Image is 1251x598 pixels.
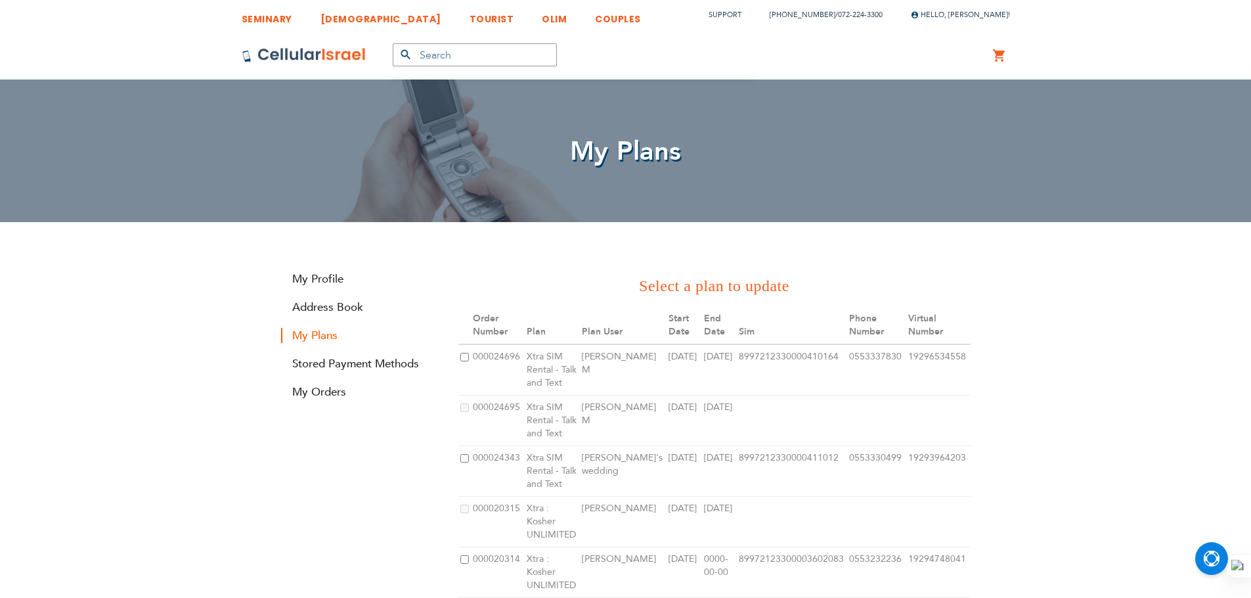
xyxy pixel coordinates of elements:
a: OLIM [542,3,567,28]
a: Address Book [281,300,439,315]
td: 8997212330000411012 [737,446,847,496]
a: Stored Payment Methods [281,356,439,371]
span: My Plans [570,133,682,170]
td: 000024343 [471,446,525,496]
td: Xtra SIM Rental - Talk and Text [525,446,581,496]
input: Search [393,43,557,66]
td: [DATE] [702,395,737,446]
td: [DATE] [702,496,737,547]
h3: Select a plan to update [458,275,971,297]
td: [DATE] [702,446,737,496]
img: Cellular Israel Logo [242,47,366,63]
a: [PHONE_NUMBER] [770,10,835,20]
td: 000020314 [471,547,525,597]
td: 000024696 [471,344,525,396]
td: [DATE] [667,344,701,396]
th: End Date [702,307,737,344]
td: [PERSON_NAME] [580,496,667,547]
a: My Profile [281,271,439,287]
td: [DATE] [667,446,701,496]
td: [PERSON_NAME] M [580,395,667,446]
a: TOURIST [470,3,514,28]
td: 8997212330000410164 [737,344,847,396]
th: Plan [525,307,581,344]
td: 0553232236 [847,547,906,597]
a: Support [709,10,741,20]
a: COUPLES [595,3,641,28]
td: [DATE] [667,496,701,547]
th: Start Date [667,307,701,344]
li: / [757,5,883,24]
td: 19294748041 [906,547,971,597]
td: 19293964203 [906,446,971,496]
td: [DATE] [667,395,701,446]
td: Xtra SIM Rental - Talk and Text [525,395,581,446]
th: Virtual Number [906,307,971,344]
td: Xtra : Kosher UNLIMITED [525,547,581,597]
td: [PERSON_NAME] [580,547,667,597]
td: 000020315 [471,496,525,547]
td: Xtra : Kosher UNLIMITED [525,496,581,547]
td: [PERSON_NAME]'s wedding [580,446,667,496]
a: 072-224-3300 [838,10,883,20]
td: [DATE] [702,344,737,396]
th: Phone Number [847,307,906,344]
a: [DEMOGRAPHIC_DATA] [320,3,441,28]
td: [PERSON_NAME] M [580,344,667,396]
th: Order Number [471,307,525,344]
a: My Orders [281,384,439,400]
td: 0553337830 [847,344,906,396]
a: SEMINARY [242,3,292,28]
td: 000024695 [471,395,525,446]
td: [DATE] [667,547,701,597]
td: 89972123300003602083 [737,547,847,597]
td: 0000-00-00 [702,547,737,597]
span: Hello, [PERSON_NAME]! [911,10,1010,20]
th: Plan User [580,307,667,344]
th: Sim [737,307,847,344]
td: 0553330499 [847,446,906,496]
td: Xtra SIM Rental - Talk and Text [525,344,581,396]
td: 19296534558 [906,344,971,396]
strong: My Plans [281,328,439,343]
